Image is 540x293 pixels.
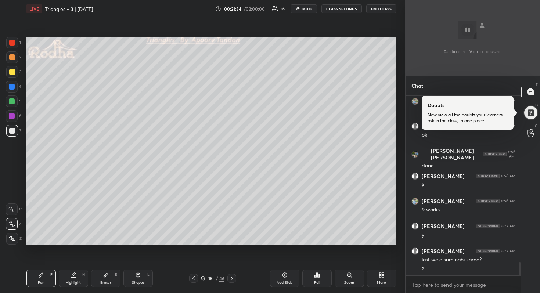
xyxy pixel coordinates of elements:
div: 1 [6,37,21,48]
img: 4P8fHbbgJtejmAAAAAElFTkSuQmCC [476,174,500,178]
div: 16 [281,7,285,11]
h6: [PERSON_NAME] [PERSON_NAME] [422,148,483,161]
p: D [535,102,538,108]
img: thumbnail.jpg [412,151,418,158]
div: 8:57 AM [501,224,515,228]
div: 2 [6,51,21,63]
h6: [PERSON_NAME] [422,223,465,229]
div: More [377,281,386,285]
div: Pen [38,281,44,285]
div: Highlight [66,281,81,285]
h6: [PERSON_NAME] [422,198,465,205]
div: 8:56 AM [501,99,515,104]
img: default.png [412,123,418,130]
div: / [216,276,218,281]
span: mute [302,6,313,11]
div: 8:56 AM [501,174,515,178]
div: C [6,203,22,215]
div: LIVE [26,4,42,13]
img: default.png [412,173,418,180]
div: Z [6,233,22,245]
div: P [50,273,53,276]
img: 4P8fHbbgJtejmAAAAAElFTkSuQmCC [476,224,500,228]
h6: [PERSON_NAME] [422,248,465,254]
div: Add Slide [277,281,293,285]
div: y [422,264,515,271]
img: thumbnail.jpg [412,98,418,105]
div: done [422,162,515,170]
div: 15 [207,276,214,281]
div: 46 [219,275,224,282]
button: mute [291,4,317,13]
div: X [6,218,22,230]
div: Poll [314,281,320,285]
img: 4P8fHbbgJtejmAAAAAElFTkSuQmCC [476,199,500,203]
div: E [115,273,117,276]
div: Zoom [344,281,354,285]
div: L [147,273,150,276]
div: Eraser [100,281,111,285]
img: default.png [412,223,418,229]
img: 4P8fHbbgJtejmAAAAAElFTkSuQmCC [476,249,500,253]
h6: [PERSON_NAME] [422,123,465,130]
div: ok [422,131,515,139]
div: 7 [6,125,21,137]
h4: Triangles - 3 | [DATE] [45,6,93,12]
div: 8:57 AM [501,249,515,253]
div: 8:56 AM [508,150,515,159]
div: 6 [6,110,21,122]
button: END CLASS [366,4,396,13]
div: k [422,181,515,189]
div: 4 [6,81,21,93]
div: y [422,231,515,239]
div: last wala sum nahi karna? [422,256,515,264]
div: 9 works [422,206,515,214]
img: 4P8fHbbgJtejmAAAAAElFTkSuQmCC [483,152,507,156]
button: CLASS SETTINGS [321,4,362,13]
p: Audio and Video paused [443,47,502,55]
img: default.png [412,248,418,254]
div: Shapes [132,281,144,285]
div: 3 [6,66,21,78]
div: grid [406,96,521,275]
p: Chat [406,76,429,95]
img: thumbnail.jpg [412,198,418,205]
p: G [535,123,538,129]
div: 9 [422,106,515,114]
h6: [PERSON_NAME] [422,173,465,180]
div: 5 [6,95,21,107]
p: T [536,82,538,87]
div: 8:56 AM [501,124,515,129]
div: H [82,273,85,276]
div: 8:56 AM [501,199,515,203]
